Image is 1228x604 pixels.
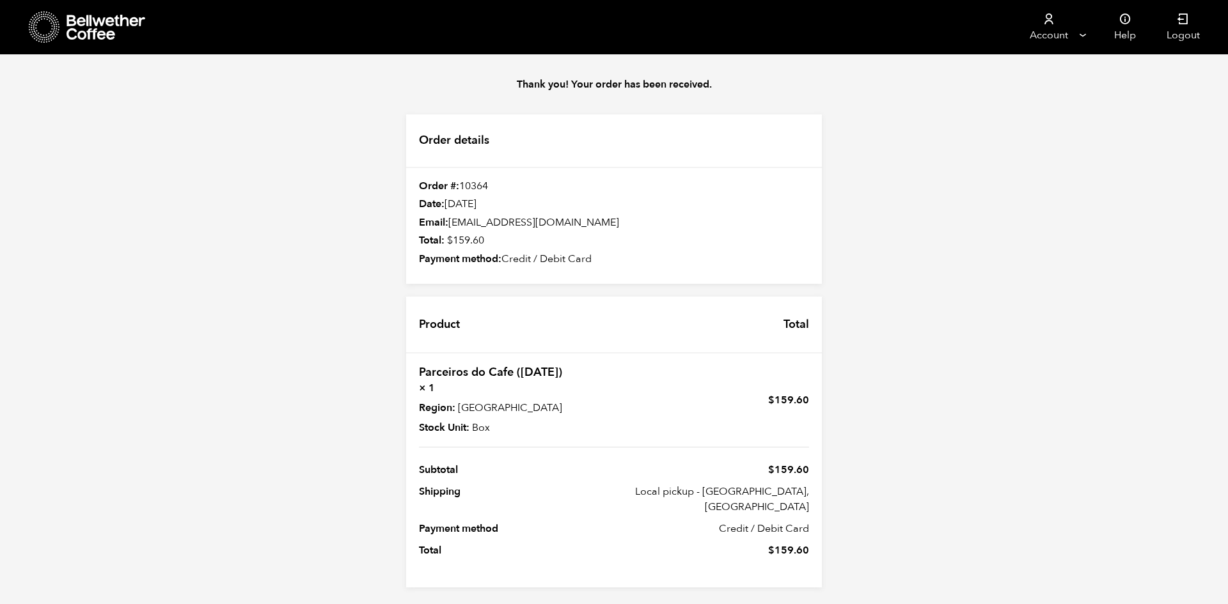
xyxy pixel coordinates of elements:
strong: × 1 [419,380,606,396]
p: [GEOGRAPHIC_DATA] [419,400,606,415]
span: 159.60 [768,543,809,557]
span: $ [447,233,453,247]
span: $ [768,463,775,477]
strong: Stock Unit: [419,420,469,435]
div: [DATE] [406,197,822,212]
strong: Total: [419,233,445,247]
td: Credit / Debit Card [614,518,809,539]
th: Shipping [419,481,614,518]
strong: Email: [419,215,448,229]
p: Box [419,420,606,435]
td: Local pickup - [GEOGRAPHIC_DATA], [GEOGRAPHIC_DATA] [614,481,809,518]
th: Total [771,297,822,352]
div: [EMAIL_ADDRESS][DOMAIN_NAME] [406,216,822,230]
th: Subtotal [419,459,614,481]
strong: Date: [419,197,445,211]
div: 10364 [406,180,822,194]
bdi: 159.60 [768,393,809,407]
th: Payment method [419,518,614,539]
span: $ [768,543,775,557]
bdi: 159.60 [447,233,484,247]
div: Credit / Debit Card [406,252,822,267]
strong: Payment method: [419,252,501,266]
th: Product [406,297,473,352]
span: 159.60 [768,463,809,477]
h2: Order details [406,114,822,168]
th: Total [419,539,614,575]
p: Thank you! Your order has been received. [393,77,835,92]
strong: Region: [419,400,455,415]
strong: Order #: [419,179,459,193]
a: Parceiros do Cafe ([DATE]) [419,364,562,380]
span: $ [768,393,775,407]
